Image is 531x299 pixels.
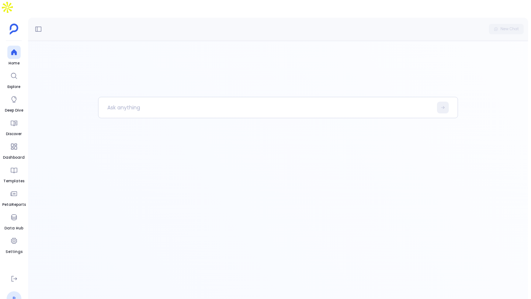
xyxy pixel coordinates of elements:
[7,46,21,66] a: Home
[5,108,23,113] span: Deep Dive
[6,116,22,137] a: Discover
[6,249,22,255] span: Settings
[7,84,21,90] span: Explore
[6,234,22,255] a: Settings
[3,163,24,184] a: Templates
[7,69,21,90] a: Explore
[2,202,26,208] span: PetaReports
[5,93,23,113] a: Deep Dive
[10,24,18,35] img: petavue logo
[3,178,24,184] span: Templates
[2,187,26,208] a: PetaReports
[7,60,21,66] span: Home
[3,155,25,161] span: Dashboard
[6,131,22,137] span: Discover
[3,140,25,161] a: Dashboard
[4,225,23,231] span: Data Hub
[4,211,23,231] a: Data Hub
